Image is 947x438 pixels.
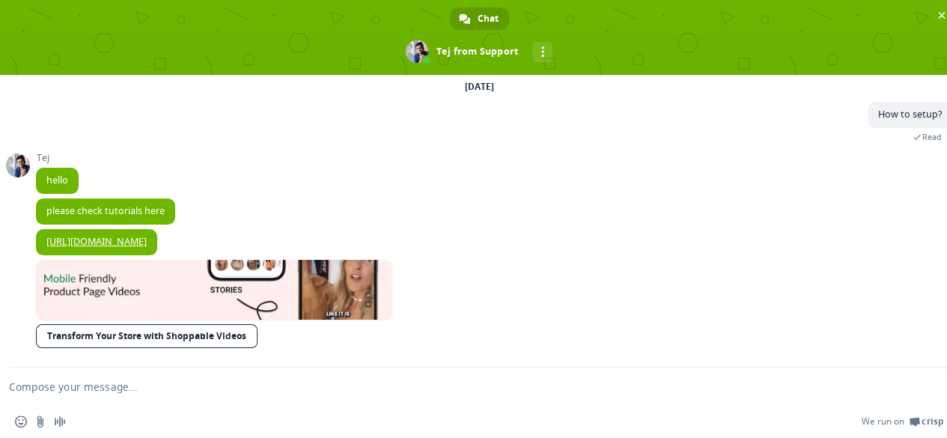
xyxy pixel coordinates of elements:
[46,174,68,186] span: hello
[465,82,494,91] div: [DATE]
[450,7,509,30] a: Chat
[9,368,913,405] textarea: Compose your message...
[36,153,79,163] span: Tej
[36,324,258,348] a: Transform Your Store with Shoppable Videos
[922,132,942,142] span: Read
[478,7,499,30] span: Chat
[34,416,46,428] span: Send a file
[862,416,943,428] a: We run onCrisp
[54,416,66,428] span: Audio message
[878,108,942,121] span: How to setup?
[46,204,165,217] span: please check tutorials here
[922,416,943,428] span: Crisp
[46,235,147,248] a: [URL][DOMAIN_NAME]
[862,416,904,428] span: We run on
[15,416,27,428] span: Insert an emoji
